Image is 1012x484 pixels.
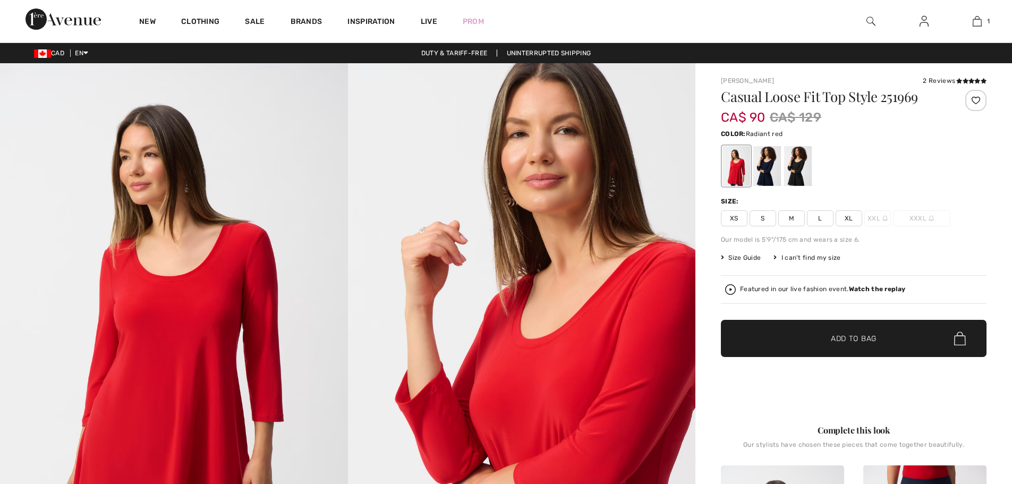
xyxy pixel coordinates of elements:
img: Canadian Dollar [34,49,51,58]
div: Complete this look [721,424,987,437]
span: L [807,210,834,226]
div: Our model is 5'9"/175 cm and wears a size 6. [721,235,987,244]
span: M [778,210,805,226]
div: Black [784,146,812,186]
img: Bag.svg [954,332,966,345]
a: Sale [245,17,265,28]
div: I can't find my size [773,253,840,262]
span: CA$ 90 [721,99,766,125]
span: XXXL [893,210,950,226]
img: ring-m.svg [929,216,934,221]
span: XXL [864,210,891,226]
span: CAD [34,49,69,57]
a: Sign In [911,15,937,28]
div: Featured in our live fashion event. [740,286,905,293]
a: Live [421,16,437,27]
span: Add to Bag [831,333,877,344]
span: Size Guide [721,253,761,262]
a: 1 [951,15,1003,28]
a: Brands [291,17,322,28]
span: XS [721,210,747,226]
span: Color: [721,130,746,138]
h1: Casual Loose Fit Top Style 251969 [721,90,942,104]
img: Watch the replay [725,284,736,295]
img: My Bag [973,15,982,28]
span: Radiant red [746,130,783,138]
button: Add to Bag [721,320,987,357]
div: Our stylists have chosen these pieces that come together beautifully. [721,441,987,457]
span: S [750,210,776,226]
span: CA$ 129 [770,108,821,127]
a: New [139,17,156,28]
a: Prom [463,16,484,27]
img: 1ère Avenue [25,9,101,30]
img: My Info [920,15,929,28]
div: Radiant red [722,146,750,186]
div: 2 Reviews [923,76,987,86]
div: Midnight Blue [753,146,781,186]
img: search the website [866,15,875,28]
div: Size: [721,197,741,206]
span: Inspiration [347,17,395,28]
a: Clothing [181,17,219,28]
span: XL [836,210,862,226]
span: 1 [987,16,990,26]
strong: Watch the replay [849,285,906,293]
span: EN [75,49,88,57]
img: ring-m.svg [882,216,888,221]
a: [PERSON_NAME] [721,77,774,84]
